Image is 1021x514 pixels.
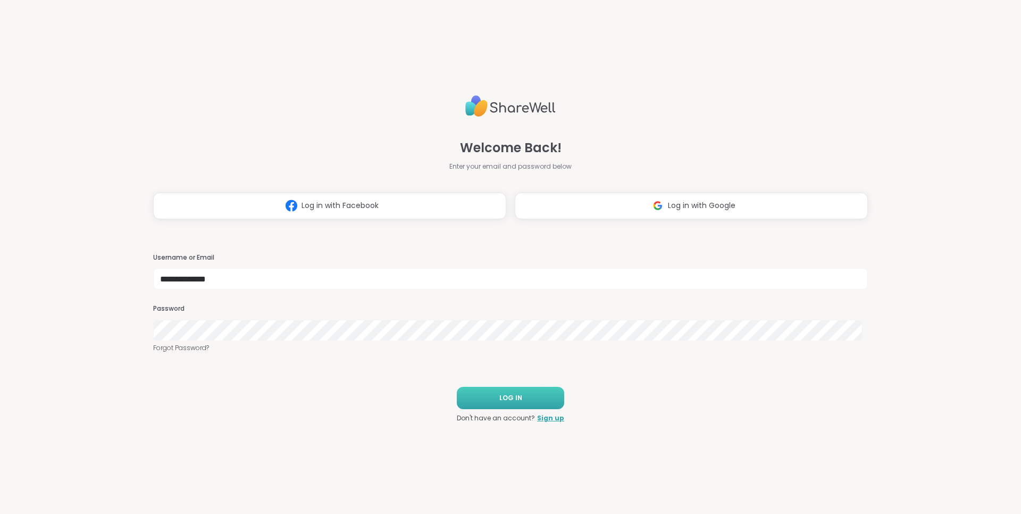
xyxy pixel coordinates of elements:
[460,138,562,157] span: Welcome Back!
[302,200,379,211] span: Log in with Facebook
[153,193,506,219] button: Log in with Facebook
[457,387,564,409] button: LOG IN
[668,200,735,211] span: Log in with Google
[281,196,302,215] img: ShareWell Logomark
[499,393,522,403] span: LOG IN
[153,253,868,262] h3: Username or Email
[153,343,868,353] a: Forgot Password?
[457,413,535,423] span: Don't have an account?
[515,193,868,219] button: Log in with Google
[465,91,556,121] img: ShareWell Logo
[537,413,564,423] a: Sign up
[648,196,668,215] img: ShareWell Logomark
[449,162,572,171] span: Enter your email and password below
[153,304,868,313] h3: Password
